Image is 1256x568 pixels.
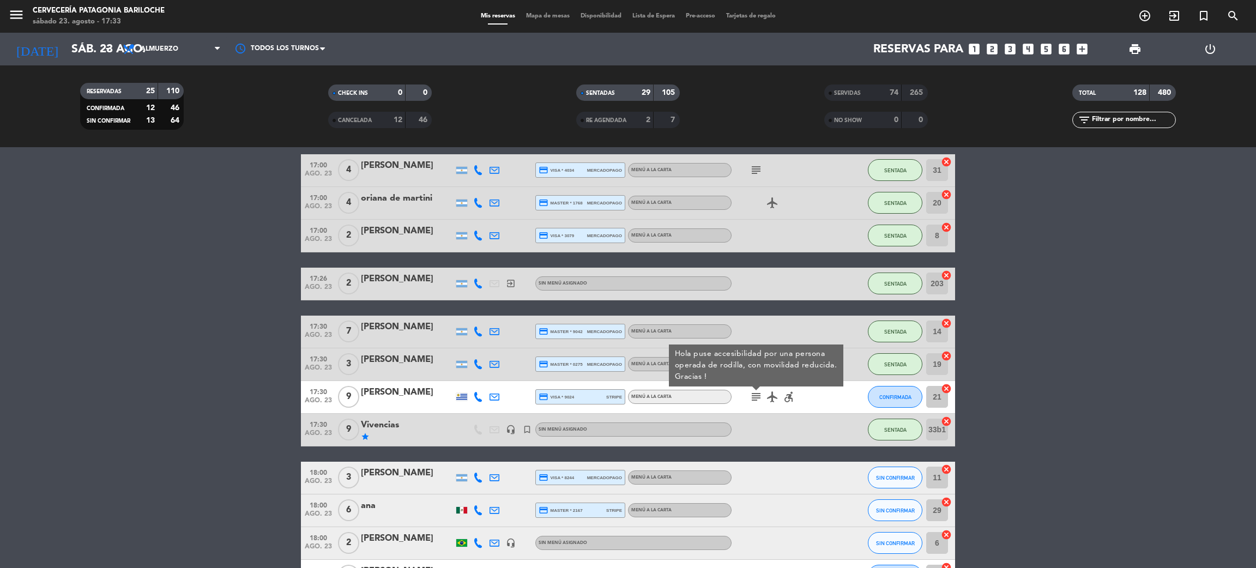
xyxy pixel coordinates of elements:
button: SENTADA [868,321,922,342]
span: visa * 3079 [539,231,574,240]
span: master * 2167 [539,505,583,515]
span: Tarjetas de regalo [721,13,781,19]
i: cancel [941,383,952,394]
i: credit_card [539,165,548,175]
i: cancel [941,189,952,200]
span: SENTADA [884,233,907,239]
span: Lista de Espera [627,13,680,19]
span: ago. 23 [305,543,332,555]
span: mercadopago [587,200,622,207]
i: filter_list [1078,113,1091,126]
div: ana [361,499,454,513]
span: MENÚ A LA CARTA [631,168,672,172]
span: 3 [338,467,359,488]
div: [PERSON_NAME] [361,466,454,480]
button: SIN CONFIRMAR [868,467,922,488]
i: exit_to_app [1168,9,1181,22]
i: cancel [941,318,952,329]
i: exit_to_app [506,279,516,288]
i: search [1227,9,1240,22]
span: Mis reservas [475,13,521,19]
span: ago. 23 [305,510,332,523]
span: RE AGENDADA [586,118,626,123]
strong: 0 [423,89,430,96]
span: Pre-acceso [680,13,721,19]
i: looks_3 [1003,42,1017,56]
i: turned_in_not [522,425,532,434]
span: 2 [338,225,359,246]
span: 17:00 [305,158,332,171]
strong: 0 [398,89,402,96]
div: [PERSON_NAME] [361,272,454,286]
span: SENTADA [884,167,907,173]
div: Cervecería Patagonia Bariloche [33,5,165,16]
span: RESERVADAS [87,89,122,94]
strong: 12 [146,104,155,112]
i: looks_two [985,42,999,56]
span: mercadopago [587,328,622,335]
i: cancel [941,529,952,540]
span: stripe [606,394,622,401]
i: cancel [941,416,952,427]
span: SENTADAS [586,90,615,96]
span: 7 [338,321,359,342]
span: ago. 23 [305,170,332,183]
span: SENTADA [884,281,907,287]
span: MENÚ A LA CARTA [631,508,672,512]
span: 17:00 [305,191,332,203]
span: 17:00 [305,223,332,236]
span: visa * 9024 [539,392,574,402]
span: MENÚ A LA CARTA [631,395,672,399]
i: credit_card [539,198,548,208]
strong: 7 [671,116,677,124]
span: ago. 23 [305,235,332,248]
span: master * 0275 [539,359,583,369]
span: 4 [338,192,359,214]
i: cancel [941,351,952,361]
span: Sin menú asignado [539,541,587,545]
button: SENTADA [868,225,922,246]
span: SIN CONFIRMAR [876,475,915,481]
i: headset_mic [506,425,516,434]
span: master * 1768 [539,198,583,208]
i: looks_one [967,42,981,56]
button: SENTADA [868,192,922,214]
strong: 29 [642,89,650,96]
button: CONFIRMADA [868,386,922,408]
strong: 480 [1158,89,1173,96]
div: Hola puse accesibilidad por una persona operada de rodilla, con movilidad reducida. Gracias ! [675,348,838,383]
i: cancel [941,270,952,281]
button: SIN CONFIRMAR [868,499,922,521]
div: Vivencias [361,418,454,432]
i: headset_mic [506,538,516,548]
div: [PERSON_NAME] [361,224,454,238]
button: SENTADA [868,419,922,440]
div: [PERSON_NAME] [361,320,454,334]
span: 17:30 [305,385,332,397]
span: 18:00 [305,531,332,543]
i: arrow_drop_down [101,43,114,56]
span: 17:30 [305,418,332,430]
i: star [361,432,370,441]
span: Almuerzo [141,45,178,53]
span: CONFIRMADA [879,394,911,400]
i: credit_card [539,327,548,336]
span: 17:30 [305,352,332,365]
span: master * 9042 [539,327,583,336]
strong: 64 [171,117,182,124]
i: add_circle_outline [1138,9,1151,22]
i: accessible_forward [782,390,795,403]
span: SIN CONFIRMAR [876,540,915,546]
span: mercadopago [587,361,622,368]
strong: 265 [910,89,925,96]
span: 4 [338,159,359,181]
i: add_box [1075,42,1089,56]
span: SERVIDAS [834,90,861,96]
div: LOG OUT [1173,33,1248,65]
span: Mapa de mesas [521,13,575,19]
span: MENÚ A LA CARTA [631,329,672,334]
i: cancel [941,156,952,167]
span: visa * 4034 [539,165,574,175]
i: credit_card [539,505,548,515]
span: ago. 23 [305,331,332,344]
